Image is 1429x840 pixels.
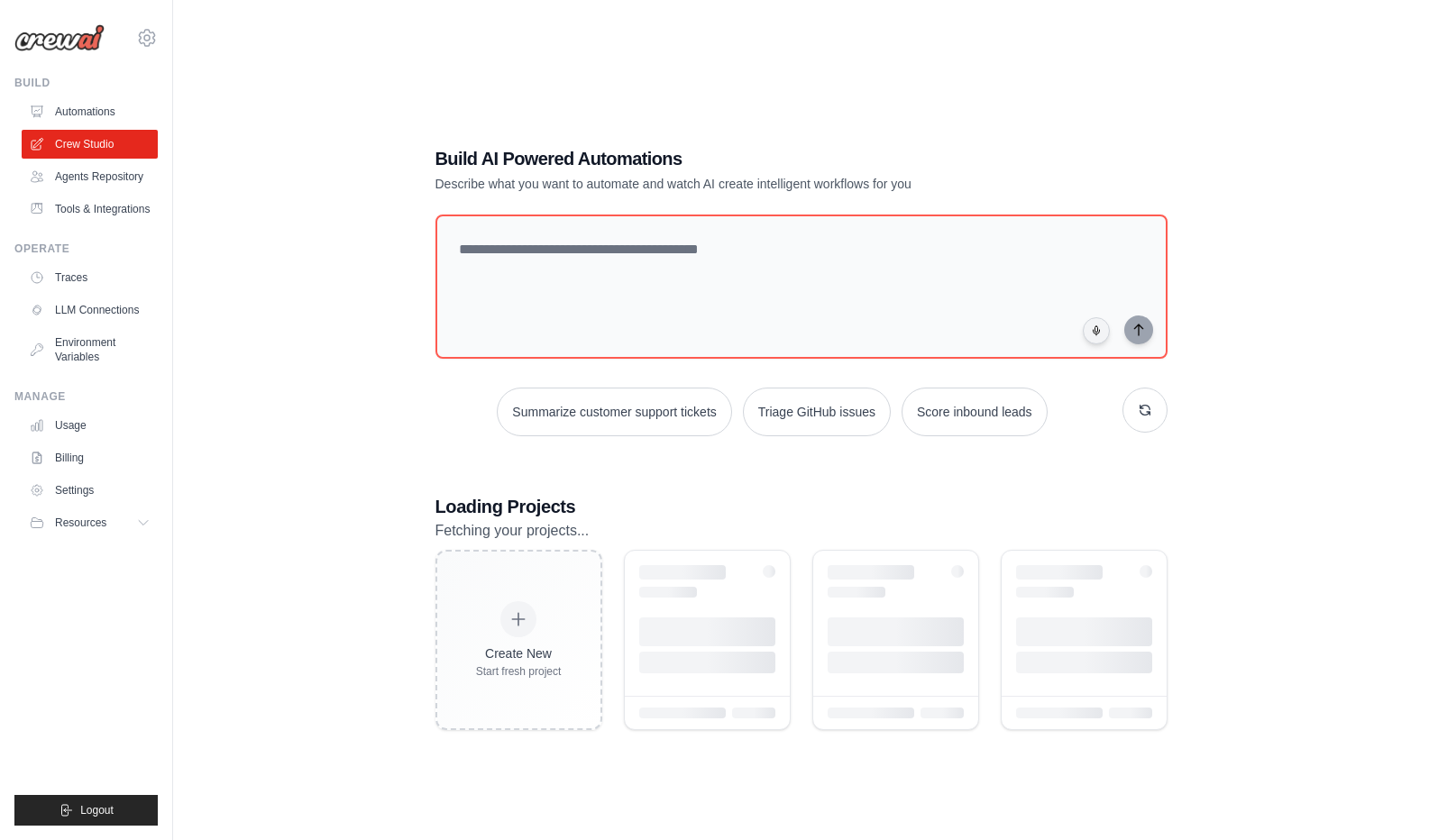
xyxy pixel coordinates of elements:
div: Start fresh project [476,664,562,679]
a: Settings [22,476,158,505]
a: Billing [22,443,158,472]
button: Get new suggestions [1122,388,1168,433]
div: Operate [14,242,158,256]
p: Fetching your projects... [435,519,1168,543]
a: Automations [22,97,158,126]
h3: Loading Projects [435,494,1168,519]
a: LLM Connections [22,296,158,324]
button: Score inbound leads [902,388,1048,436]
a: Usage [22,411,158,440]
button: Summarize customer support tickets [497,388,731,436]
span: Resources [55,516,106,530]
div: Create New [476,644,562,662]
button: Triage GitHub issues [743,388,891,436]
button: Logout [14,795,158,826]
a: Crew Studio [22,130,158,159]
span: Logout [80,803,114,817]
h1: Build AI Powered Automations [435,146,1041,171]
a: Traces [22,263,158,292]
div: Manage [14,389,158,404]
button: Click to speak your automation idea [1083,317,1110,344]
a: Environment Variables [22,328,158,371]
a: Agents Repository [22,162,158,191]
p: Describe what you want to automate and watch AI create intelligent workflows for you [435,175,1041,193]
div: Build [14,76,158,90]
img: Logo [14,24,105,51]
a: Tools & Integrations [22,195,158,224]
button: Resources [22,508,158,537]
